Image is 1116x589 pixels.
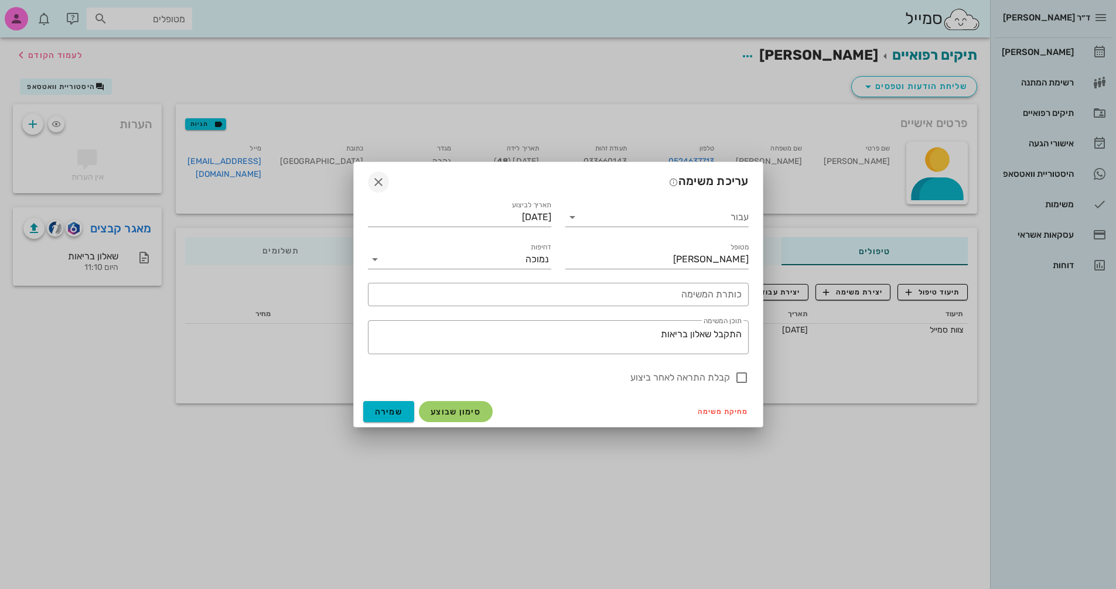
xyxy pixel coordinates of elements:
span: מחיקת משימה [698,407,749,416]
button: מחיקת משימה [693,403,753,420]
label: תאריך לביצוע [512,201,551,210]
span: סימון שבוצע [431,407,481,417]
div: נמוכה [525,254,549,265]
button: סימון שבוצע [419,401,493,422]
label: מטופל [731,243,749,252]
label: דחיפות [530,243,551,252]
label: תוכן המשימה [703,317,741,326]
span: שמירה [375,407,403,417]
div: דחיפותנמוכה [368,250,551,269]
label: קבלת התראה לאחר ביצוע [630,372,730,383]
span: עריכת משימה [678,174,749,188]
button: שמירה [363,401,415,422]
